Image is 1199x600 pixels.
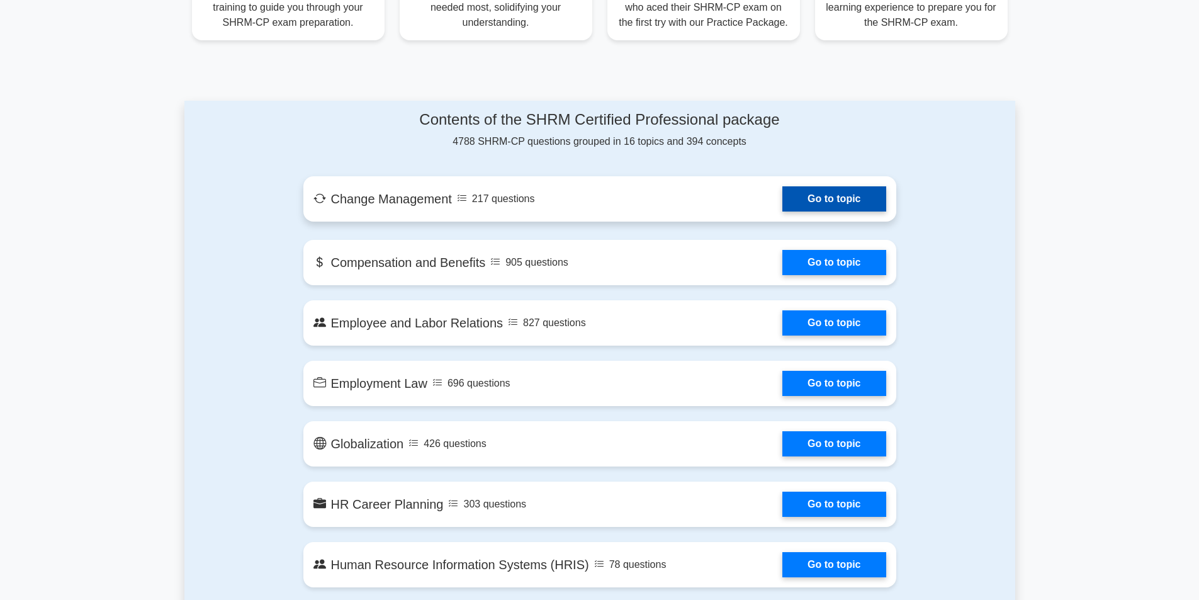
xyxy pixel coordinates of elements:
[782,492,886,517] a: Go to topic
[782,310,886,336] a: Go to topic
[782,552,886,577] a: Go to topic
[303,111,896,149] div: 4788 SHRM-CP questions grouped in 16 topics and 394 concepts
[782,371,886,396] a: Go to topic
[782,250,886,275] a: Go to topic
[782,186,886,212] a: Go to topic
[303,111,896,129] h4: Contents of the SHRM Certified Professional package
[782,431,886,456] a: Go to topic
